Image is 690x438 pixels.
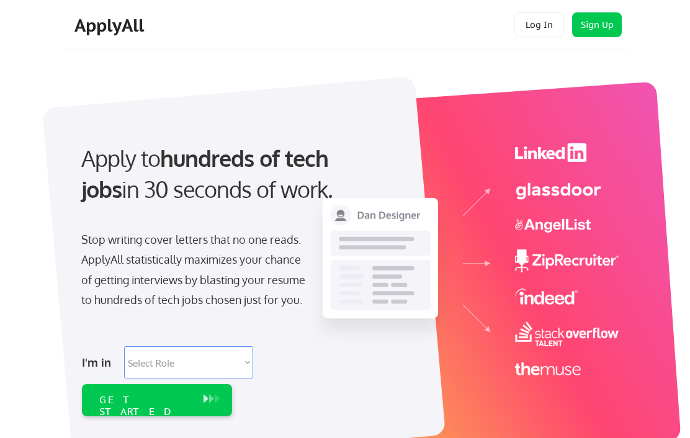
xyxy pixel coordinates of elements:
button: Sign Up [572,12,622,37]
strong: hundreds of tech jobs [81,144,334,203]
div: I'm in [82,352,117,372]
button: Log In [514,12,564,37]
div: Stop writing cover letters that no one reads. ApplyAll statistically maximizes your chance of get... [81,230,308,310]
div: Apply to in 30 seconds of work. [81,143,358,205]
div: GET STARTED [99,394,190,418]
div: ApplyAll [74,15,148,36]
